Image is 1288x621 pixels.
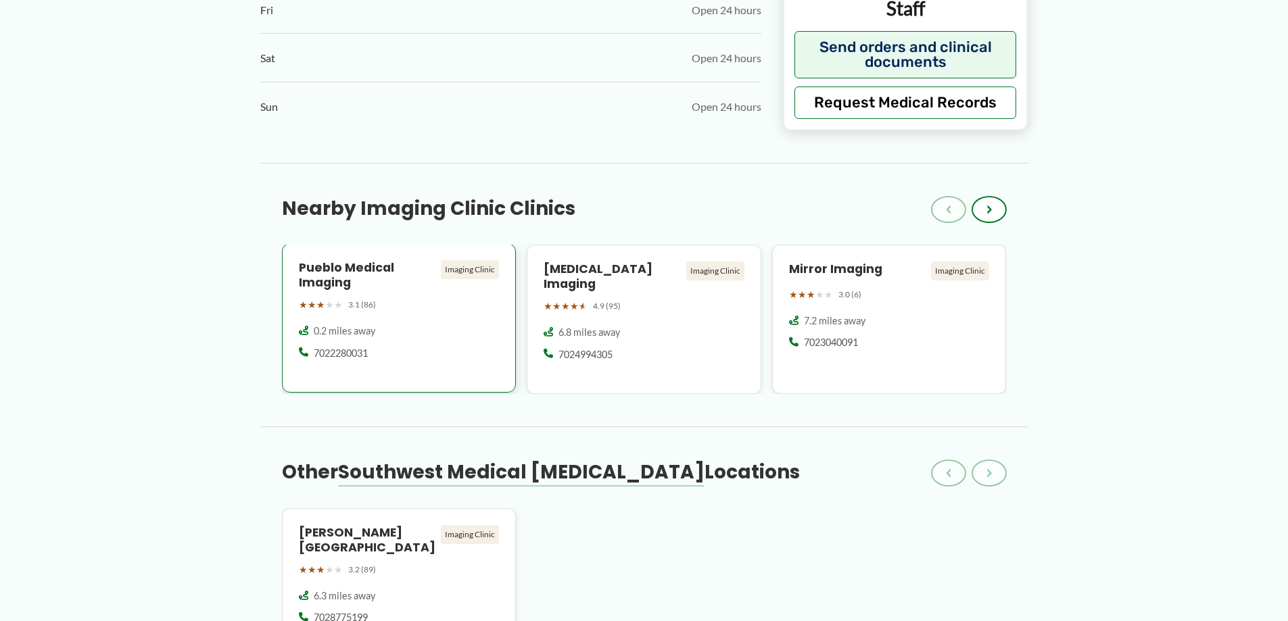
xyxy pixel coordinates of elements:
span: Sun [260,97,278,117]
button: Send orders and clinical documents [794,31,1017,78]
span: 7024994305 [558,348,613,362]
span: ★ [552,297,561,315]
span: Open 24 hours [692,97,761,117]
h4: [MEDICAL_DATA] Imaging [544,262,681,293]
span: ★ [316,561,325,578]
span: ★ [299,296,308,314]
span: 3.1 (86) [348,297,376,312]
a: Pueblo Medical Imaging Imaging Clinic ★★★★★ 3.1 (86) 0.2 miles away 7022280031 [282,245,517,394]
button: › [972,459,1007,487]
span: ★ [807,286,815,303]
span: ★ [544,297,552,315]
button: ‹ [931,459,966,487]
span: ★ [579,297,588,315]
span: 7.2 miles away [804,314,865,328]
span: Southwest Medical [MEDICAL_DATA] [338,459,705,485]
button: ‹ [931,196,966,223]
span: 3.2 (89) [348,562,376,577]
span: 4.9 (95) [593,299,621,314]
span: 6.8 miles away [558,326,620,339]
span: 7023040091 [804,336,858,349]
h4: Pueblo Medical Imaging [299,260,436,291]
span: › [986,465,992,481]
span: ★ [789,286,798,303]
span: Open 24 hours [692,48,761,68]
h4: Mirror Imaging [789,262,926,277]
span: ★ [299,561,308,578]
h3: Other Locations [282,460,800,485]
span: Sat [260,48,275,68]
span: ‹ [946,201,951,218]
span: ★ [561,297,570,315]
h4: [PERSON_NAME][GEOGRAPHIC_DATA] [299,525,436,556]
a: Mirror Imaging Imaging Clinic ★★★★★ 3.0 (6) 7.2 miles away 7023040091 [772,245,1007,394]
span: 6.3 miles away [314,589,375,603]
h3: Nearby Imaging Clinic Clinics [282,197,575,221]
div: Imaging Clinic [441,525,499,544]
div: Imaging Clinic [931,262,989,280]
button: Request Medical Records [794,86,1017,119]
span: ★ [815,286,824,303]
span: ★ [334,561,343,578]
div: Imaging Clinic [441,260,499,279]
span: ★ [308,561,316,578]
button: › [972,196,1007,223]
span: ★ [824,286,833,303]
span: 3.0 (6) [838,287,861,302]
span: ★ [325,296,334,314]
span: 0.2 miles away [314,324,375,338]
span: ‹ [946,465,951,481]
span: ★ [308,296,316,314]
span: ★ [334,296,343,314]
span: ★ [570,297,579,315]
span: › [986,201,992,218]
span: 7022280031 [314,347,368,360]
a: [MEDICAL_DATA] Imaging Imaging Clinic ★★★★★ 4.9 (95) 6.8 miles away 7024994305 [527,245,761,394]
span: ★ [798,286,807,303]
span: ★ [325,561,334,578]
span: ★ [316,296,325,314]
div: Imaging Clinic [686,262,744,280]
